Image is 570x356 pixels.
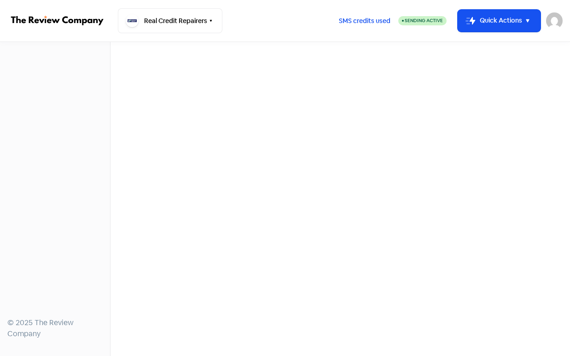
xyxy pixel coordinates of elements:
[339,16,390,26] span: SMS credits used
[118,8,222,33] button: Real Credit Repairers
[331,15,398,25] a: SMS credits used
[398,15,447,26] a: Sending Active
[458,10,541,32] button: Quick Actions
[546,12,563,29] img: User
[7,317,103,339] div: © 2025 The Review Company
[405,18,443,24] span: Sending Active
